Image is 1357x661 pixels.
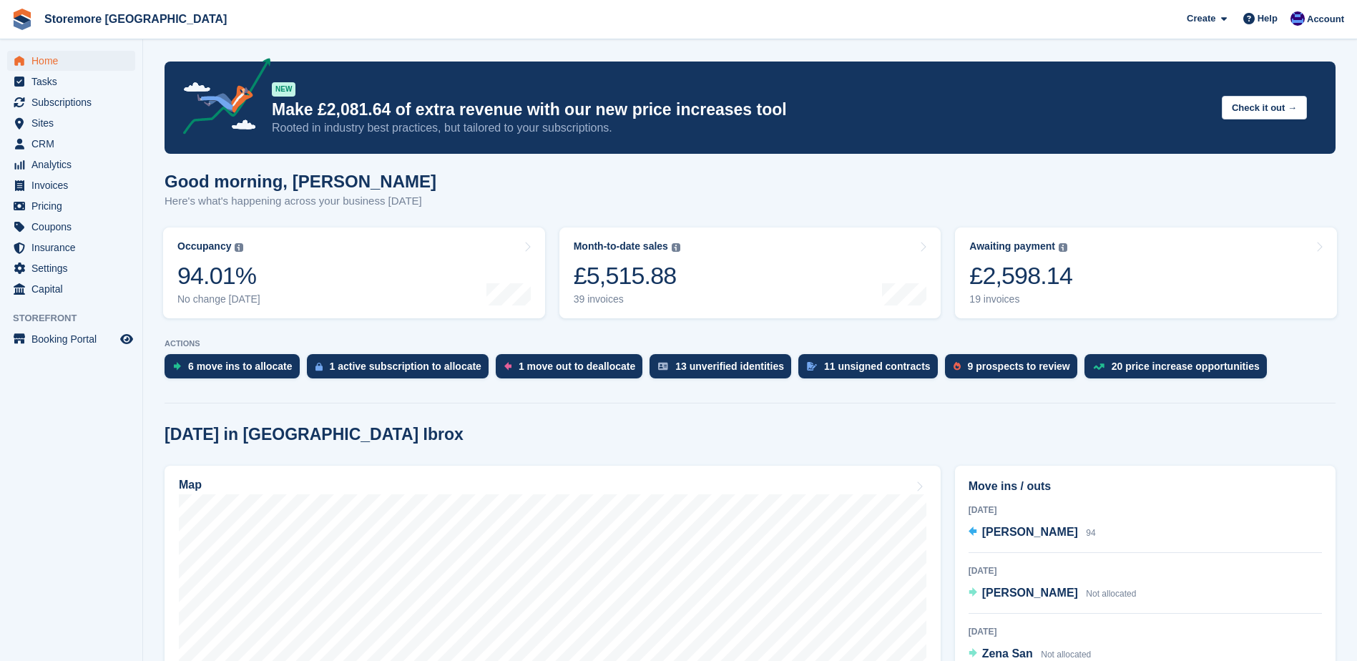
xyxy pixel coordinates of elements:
p: Here's what's happening across your business [DATE] [165,193,436,210]
a: Month-to-date sales £5,515.88 39 invoices [559,227,941,318]
div: Month-to-date sales [574,240,668,253]
span: Analytics [31,155,117,175]
div: Occupancy [177,240,231,253]
a: Awaiting payment £2,598.14 19 invoices [955,227,1337,318]
span: Coupons [31,217,117,237]
img: verify_identity-adf6edd0f0f0b5bbfe63781bf79b02c33cf7c696d77639b501bdc392416b5a36.svg [658,362,668,371]
div: [DATE] [969,625,1322,638]
a: menu [7,258,135,278]
h2: Move ins / outs [969,478,1322,495]
a: Storemore [GEOGRAPHIC_DATA] [39,7,232,31]
div: 13 unverified identities [675,361,784,372]
img: move_ins_to_allocate_icon-fdf77a2bb77ea45bf5b3d319d69a93e2d87916cf1d5bf7949dd705db3b84f3ca.svg [173,362,181,371]
span: Insurance [31,238,117,258]
span: Capital [31,279,117,299]
img: price_increase_opportunities-93ffe204e8149a01c8c9dc8f82e8f89637d9d84a8eef4429ea346261dce0b2c0.svg [1093,363,1104,370]
div: No change [DATE] [177,293,260,305]
img: icon-info-grey-7440780725fd019a000dd9b08b2336e03edf1995a4989e88bcd33f0948082b44.svg [1059,243,1067,252]
a: Occupancy 94.01% No change [DATE] [163,227,545,318]
a: 1 move out to deallocate [496,354,650,386]
span: Sites [31,113,117,133]
span: 94 [1086,528,1095,538]
a: menu [7,329,135,349]
span: Invoices [31,175,117,195]
a: [PERSON_NAME] Not allocated [969,584,1137,603]
a: 9 prospects to review [945,354,1084,386]
a: menu [7,196,135,216]
img: contract_signature_icon-13c848040528278c33f63329250d36e43548de30e8caae1d1a13099fd9432cc5.svg [807,362,817,371]
div: 6 move ins to allocate [188,361,293,372]
a: menu [7,175,135,195]
a: 13 unverified identities [650,354,798,386]
div: 20 price increase opportunities [1112,361,1260,372]
img: stora-icon-8386f47178a22dfd0bd8f6a31ec36ba5ce8667c1dd55bd0f319d3a0aa187defe.svg [11,9,33,30]
p: Make £2,081.64 of extra revenue with our new price increases tool [272,99,1210,120]
img: active_subscription_to_allocate_icon-d502201f5373d7db506a760aba3b589e785aa758c864c3986d89f69b8ff3... [315,362,323,371]
div: 39 invoices [574,293,680,305]
img: prospect-51fa495bee0391a8d652442698ab0144808aea92771e9ea1ae160a38d050c398.svg [954,362,961,371]
a: [PERSON_NAME] 94 [969,524,1096,542]
span: Zena San [982,647,1033,660]
p: Rooted in industry best practices, but tailored to your subscriptions. [272,120,1210,136]
span: Not allocated [1086,589,1136,599]
span: Help [1258,11,1278,26]
a: menu [7,155,135,175]
span: [PERSON_NAME] [982,587,1078,599]
a: menu [7,238,135,258]
span: Not allocated [1041,650,1091,660]
span: Pricing [31,196,117,216]
div: 94.01% [177,261,260,290]
div: NEW [272,82,295,97]
div: 1 move out to deallocate [519,361,635,372]
a: 1 active subscription to allocate [307,354,496,386]
span: [PERSON_NAME] [982,526,1078,538]
a: menu [7,92,135,112]
img: Angela [1290,11,1305,26]
span: Subscriptions [31,92,117,112]
h1: Good morning, [PERSON_NAME] [165,172,436,191]
div: 1 active subscription to allocate [330,361,481,372]
h2: [DATE] in [GEOGRAPHIC_DATA] Ibrox [165,425,464,444]
span: Booking Portal [31,329,117,349]
a: menu [7,72,135,92]
div: £2,598.14 [969,261,1072,290]
img: price-adjustments-announcement-icon-8257ccfd72463d97f412b2fc003d46551f7dbcb40ab6d574587a9cd5c0d94... [171,58,271,139]
h2: Map [179,479,202,491]
span: Settings [31,258,117,278]
p: ACTIONS [165,339,1336,348]
a: 6 move ins to allocate [165,354,307,386]
span: Account [1307,12,1344,26]
a: menu [7,134,135,154]
img: move_outs_to_deallocate_icon-f764333ba52eb49d3ac5e1228854f67142a1ed5810a6f6cc68b1a99e826820c5.svg [504,362,511,371]
div: [DATE] [969,564,1322,577]
span: Home [31,51,117,71]
a: Preview store [118,330,135,348]
div: 11 unsigned contracts [824,361,931,372]
div: £5,515.88 [574,261,680,290]
a: menu [7,217,135,237]
a: 11 unsigned contracts [798,354,945,386]
div: 19 invoices [969,293,1072,305]
div: 9 prospects to review [968,361,1070,372]
div: Awaiting payment [969,240,1055,253]
a: menu [7,113,135,133]
a: 20 price increase opportunities [1084,354,1274,386]
span: CRM [31,134,117,154]
span: Tasks [31,72,117,92]
img: icon-info-grey-7440780725fd019a000dd9b08b2336e03edf1995a4989e88bcd33f0948082b44.svg [672,243,680,252]
a: menu [7,279,135,299]
button: Check it out → [1222,96,1307,119]
span: Storefront [13,311,142,325]
img: icon-info-grey-7440780725fd019a000dd9b08b2336e03edf1995a4989e88bcd33f0948082b44.svg [235,243,243,252]
div: [DATE] [969,504,1322,516]
span: Create [1187,11,1215,26]
a: menu [7,51,135,71]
